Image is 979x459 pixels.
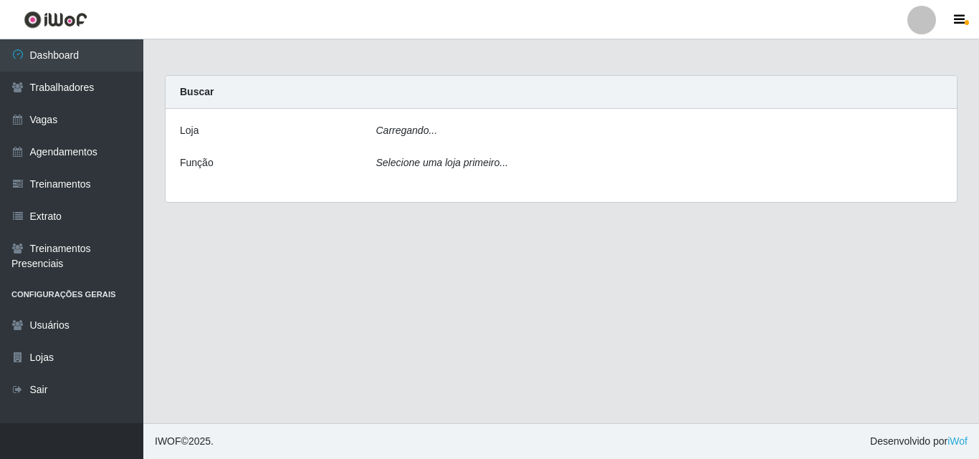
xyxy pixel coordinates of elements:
[947,435,968,447] a: iWof
[24,11,87,29] img: CoreUI Logo
[376,157,508,168] i: Selecione uma loja primeiro...
[376,125,438,136] i: Carregando...
[870,434,968,449] span: Desenvolvido por
[155,435,181,447] span: IWOF
[180,123,199,138] label: Loja
[155,434,214,449] span: © 2025 .
[180,86,214,97] strong: Buscar
[180,155,214,170] label: Função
